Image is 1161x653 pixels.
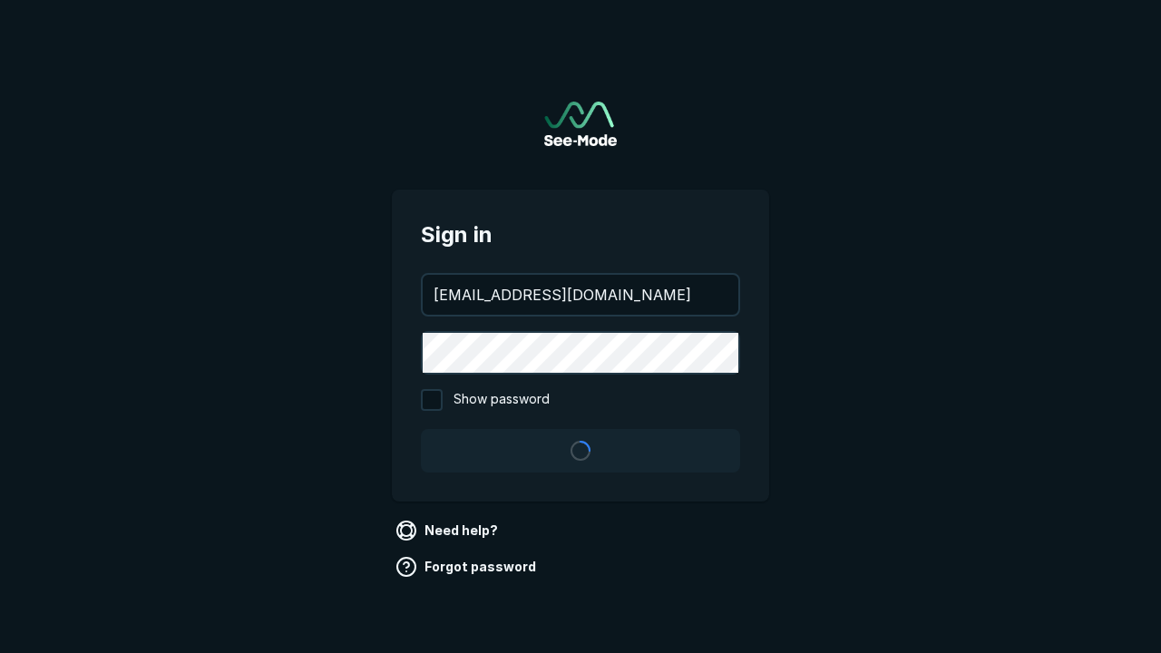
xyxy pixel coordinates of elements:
span: Sign in [421,219,740,251]
img: See-Mode Logo [544,102,617,146]
a: Forgot password [392,552,543,581]
a: Need help? [392,516,505,545]
input: your@email.com [423,275,738,315]
a: Go to sign in [544,102,617,146]
span: Show password [454,389,550,411]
